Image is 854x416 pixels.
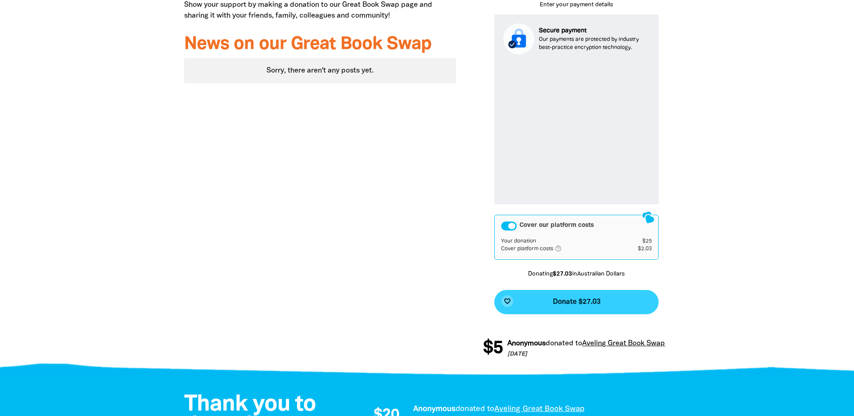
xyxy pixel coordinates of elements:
[456,406,494,412] span: donated to
[501,222,517,231] button: Cover our platform costs
[494,1,659,10] p: Enter your payment details
[553,298,601,306] span: Donate $27.03
[483,334,670,363] div: Donation stream
[506,340,544,347] em: Anonymous
[184,35,456,54] h3: News on our Great Book Swap
[581,340,664,347] a: Aveling Great Book Swap
[494,406,584,412] a: Aveling Great Book Swap
[502,62,651,198] iframe: Secure payment input frame
[494,270,659,279] p: Donating in Australian Dollars
[624,238,652,245] td: $25
[501,245,624,253] td: Cover platform costs
[184,58,456,83] div: Paginated content
[506,350,664,359] p: [DATE]
[544,340,581,347] span: donated to
[553,271,572,277] b: $27.03
[504,298,511,305] i: favorite_border
[539,36,650,52] p: Our payments are protected by industry best-practice encryption technology.
[624,245,652,253] td: $2.03
[482,339,502,357] span: $5
[184,58,456,83] div: Sorry, there aren't any posts yet.
[555,245,569,252] i: help_outlined
[501,238,624,245] td: Your donation
[539,26,650,36] p: Secure payment
[413,406,456,412] em: Anonymous
[494,290,659,314] button: favorite_borderDonate $27.03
